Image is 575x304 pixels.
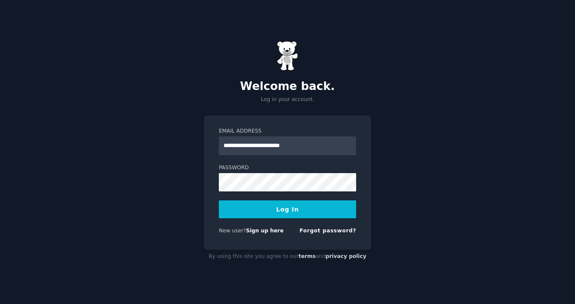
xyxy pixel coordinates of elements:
h2: Welcome back. [204,80,371,93]
a: terms [299,253,316,259]
img: Gummy Bear [277,41,298,71]
a: privacy policy [325,253,366,259]
div: By using this site you agree to our and [204,250,371,263]
a: Sign up here [246,228,284,234]
span: New user? [219,228,246,234]
button: Log In [219,200,356,218]
a: Forgot password? [299,228,356,234]
label: Password [219,164,356,172]
p: Log in your account. [204,96,371,104]
label: Email Address [219,127,356,135]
